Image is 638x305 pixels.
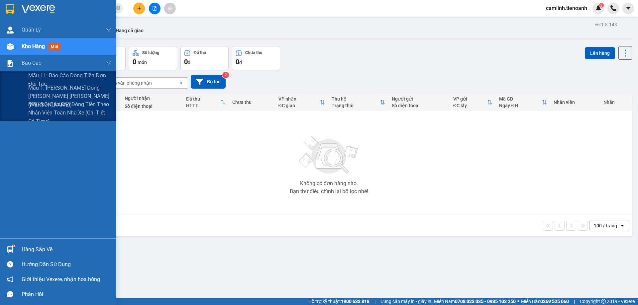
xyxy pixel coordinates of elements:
[137,6,142,11] span: plus
[574,298,575,305] span: |
[499,96,542,102] div: Mã GD
[434,298,516,305] span: Miền Nam
[48,43,60,50] span: mới
[278,96,320,102] div: VP nhận
[450,94,496,111] th: Toggle SortBy
[275,94,328,111] th: Toggle SortBy
[194,50,206,55] div: Đã thu
[595,5,601,11] img: icon-new-feature
[106,27,111,33] span: down
[7,261,13,267] span: question-circle
[7,27,14,34] img: warehouse-icon
[499,103,542,108] div: Ngày ĐH
[106,60,111,66] span: down
[7,246,14,253] img: warehouse-icon
[278,103,320,108] div: ĐC giao
[517,300,519,303] span: ⚪️
[600,3,602,8] span: 2
[125,96,179,101] div: Người nhận
[585,47,615,59] button: Lên hàng
[610,5,616,11] img: phone-icon
[22,245,111,255] div: Hàng sắp về
[453,103,487,108] div: ĐC lấy
[540,299,569,304] strong: 0369 525 060
[116,5,120,12] span: close-circle
[222,72,229,78] sup: 2
[191,75,226,89] button: Bộ lọc
[186,103,220,108] div: HTTT
[133,58,136,66] span: 0
[22,59,42,67] span: Báo cáo
[374,298,375,305] span: |
[167,6,172,11] span: aim
[116,6,120,10] span: close-circle
[184,58,188,66] span: 0
[149,3,160,14] button: file-add
[22,43,45,49] span: Kho hàng
[110,23,149,38] button: Hàng đã giao
[7,43,14,50] img: warehouse-icon
[332,103,380,108] div: Trạng thái
[22,275,100,283] span: Giới thiệu Vexere, nhận hoa hồng
[22,260,111,269] div: Hướng dẫn sử dụng
[296,132,362,178] img: svg+xml;base64,PHN2ZyBjbGFzcz0ibGlzdC1wbHVnX19zdmciIHhtbG5zPSJodHRwOi8vd3d3LnczLm9yZy8yMDAwL3N2Zy...
[22,26,41,34] span: Quản Lý
[625,5,631,11] span: caret-down
[554,100,596,105] div: Nhân viên
[392,103,447,108] div: Số điện thoại
[232,46,280,70] button: Chưa thu0đ
[341,299,370,304] strong: 1900 633 818
[392,96,447,102] div: Người gửi
[7,60,14,67] img: solution-icon
[595,21,617,28] div: ver 1.8.143
[236,58,239,66] span: 0
[332,96,380,102] div: Thu hộ
[7,291,13,297] span: message
[245,50,262,55] div: Chưa thu
[380,298,432,305] span: Cung cấp máy in - giấy in:
[599,3,604,8] sup: 2
[106,80,152,86] div: Chọn văn phòng nhận
[328,94,388,111] th: Toggle SortBy
[142,50,159,55] div: Số lượng
[188,60,190,65] span: đ
[601,299,606,304] span: copyright
[183,94,229,111] th: Toggle SortBy
[455,299,516,304] strong: 0708 023 035 - 0935 103 250
[138,60,147,65] span: món
[152,6,157,11] span: file-add
[594,222,617,229] div: 100 / trang
[232,100,272,105] div: Chưa thu
[6,4,14,14] img: logo-vxr
[129,46,177,70] button: Số lượng0món
[239,60,242,65] span: đ
[453,96,487,102] div: VP gửi
[603,100,629,105] div: Nhãn
[496,94,550,111] th: Toggle SortBy
[133,3,145,14] button: plus
[28,71,111,88] span: Mẫu 11: Báo cáo dòng tiền đơn đối tác
[300,181,358,186] div: Không có đơn hàng nào.
[186,96,220,102] div: Đã thu
[521,298,569,305] span: Miền Bắc
[308,298,370,305] span: Hỗ trợ kỹ thuật:
[622,3,634,14] button: caret-down
[28,100,111,125] span: Mẫu 3.2: Báo cáo dòng tiền theo nhân viên toàn nhà xe (Chi Tiết Có Time)
[290,189,368,194] div: Bạn thử điều chỉnh lại bộ lọc nhé!
[178,80,184,86] svg: open
[541,4,592,12] span: camlinh.tienoanh
[180,46,229,70] button: Đã thu0đ
[620,223,625,228] svg: open
[7,276,13,282] span: notification
[28,84,111,109] span: Mẫu 1: [PERSON_NAME] dòng [PERSON_NAME] [PERSON_NAME] ([PERSON_NAME])
[164,3,176,14] button: aim
[22,289,111,299] div: Phản hồi
[125,104,179,109] div: Số điện thoại
[13,245,15,247] sup: 1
